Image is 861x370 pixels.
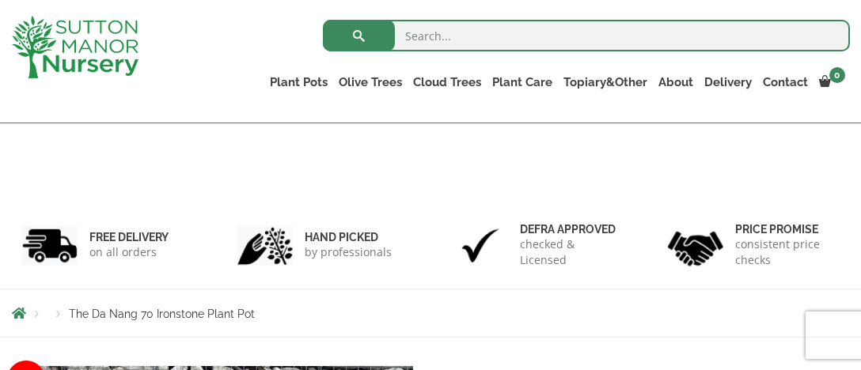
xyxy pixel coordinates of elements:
h6: FREE DELIVERY [89,230,169,244]
a: About [653,71,699,93]
span: The Da Nang 70 Ironstone Plant Pot [69,308,255,320]
a: 0 [814,71,850,93]
a: Topiary&Other [558,71,653,93]
input: Search... [323,20,850,51]
a: Plant Pots [264,71,333,93]
h6: Price promise [735,222,839,236]
img: 1.jpg [22,225,78,266]
a: Cloud Trees [408,71,487,93]
p: checked & Licensed [520,236,624,268]
span: 0 [829,67,845,83]
a: Delivery [699,71,757,93]
img: 3.jpg [453,225,508,266]
p: consistent price checks [735,236,839,268]
a: Contact [757,71,814,93]
img: logo [12,16,138,78]
h6: Defra approved [520,222,624,236]
img: 4.jpg [668,221,723,270]
a: Plant Care [487,71,558,93]
a: Olive Trees [333,71,408,93]
img: 2.jpg [237,225,293,266]
p: on all orders [89,244,169,260]
nav: Breadcrumbs [12,307,849,319]
p: by professionals [305,244,392,260]
h6: hand picked [305,230,392,244]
